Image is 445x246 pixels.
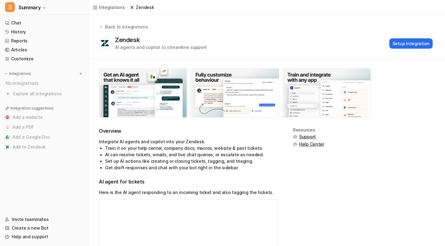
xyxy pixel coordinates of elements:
img: Add a PDF [6,125,9,129]
div: Operator says… [5,154,119,215]
p: Integrations [9,71,31,76]
p: Integration suggestions [11,106,53,111]
button: Send a message… [106,200,116,210]
button: Gif picker [29,203,34,208]
span: S [5,2,15,12]
p: Zendesk [136,4,154,11]
h2: Overview [99,127,278,135]
button: Support [293,134,324,140]
button: Add to ZendeskAdd to Zendesk [2,142,86,152]
div: Zendesk [115,36,142,44]
a: Zendesk [129,4,154,11]
h1: Operator [30,3,52,8]
div: You’ll get replies here and in your email: ✉️ [10,158,96,182]
div: Integrations [99,4,125,11]
a: Create a new Bot [2,224,86,232]
button: Add a websiteAdd a website [2,112,86,122]
span: Explore all integrations [13,89,84,99]
p: The team can also help [30,8,77,14]
button: Add a Google DocAdd a Google Doc [2,132,86,142]
div: sho@ad-client.com says… [5,36,119,154]
textarea: Message… [5,190,118,200]
div: Back to integrations [103,24,148,30]
a: Reports [2,37,86,45]
button: Setup Integration [389,38,433,49]
span: Summary [19,3,40,12]
img: Add a Google Doc [6,135,9,139]
p: Here is the AI agent responding to an incoming ticket and also tagging the tickets. [99,189,278,196]
a: Invite teammates [2,215,86,224]
img: support.svg [293,135,297,139]
div: No integrations [4,78,86,88]
button: Upload attachment [10,203,15,208]
button: Add a PDFAdd a PDF [2,122,86,132]
b: [EMAIL_ADDRESS][DOMAIN_NAME] [10,170,59,182]
img: expand menu [4,71,8,76]
div: If yes, how would the process work if I want to generate an analysis for a specific client (e.g. ... [27,94,114,118]
a: Explore all integrations [2,89,86,98]
div: Hi [PERSON_NAME], [27,39,114,45]
button: Home [97,2,108,14]
a: Articles [2,45,86,54]
div: We’re looking for a more automated and robust way to answer the question: Why are customers conta... [27,121,114,145]
p: Integrate AI agents and copilot into your Zendesk. [99,138,278,145]
div: Our usual reply time 🕒 [10,185,96,197]
button: Help Center [293,141,324,147]
button: Integrations [2,71,33,77]
div: Hi [PERSON_NAME],Is it possible to use your services to automatically analyze past Zendesk ticket... [22,36,119,149]
img: Add a website [6,115,9,119]
img: menu_add.svg [78,71,83,76]
div: Close [108,2,120,14]
a: History [2,28,86,36]
a: Help and support [2,232,86,241]
h2: AI agent for tickets [99,178,278,185]
button: Back to integrations [99,24,148,36]
button: go back [4,2,16,14]
img: Zendesk logo [100,40,110,47]
div: AI agents and copilot to streamline support [115,44,207,50]
span: Support [299,134,316,140]
li: Get draft responses and chat with your bot right in the sidebar. [105,164,278,171]
button: Start recording [39,203,44,208]
img: Profile image for Operator [18,3,28,13]
li: Set up AI actions like creating or closing tickets, tagging, and triaging. [105,158,278,164]
img: explore all integrations [5,91,11,97]
img: support.svg [293,142,297,146]
div: Is it possible to use your services to automatically analyze past Zendesk tickets — for example c... [27,49,114,91]
a: Customize [2,54,86,63]
div: Resources [293,127,324,132]
a: Integrations [93,4,125,11]
span: / [127,5,128,10]
li: AI can resolve tickets, emails, and live chat queries, or escalate as needed. [105,151,278,158]
img: Add to Zendesk [6,145,9,149]
a: Chat [2,19,86,27]
li: Train it on your help center, company docs, macros, website & past tickets. [105,145,278,151]
span: Help Center [299,141,324,147]
div: You’ll get replies here and in your email:✉️[EMAIL_ADDRESS][DOMAIN_NAME]Our usual reply time🕒1 day [5,154,101,201]
button: Emoji picker [19,203,24,208]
